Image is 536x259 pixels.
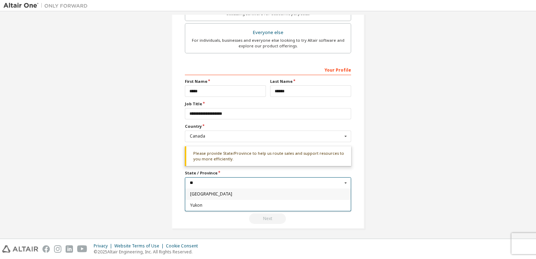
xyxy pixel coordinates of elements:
[94,243,114,249] div: Privacy
[190,203,346,207] span: Yukon
[114,243,166,249] div: Website Terms of Use
[4,2,91,9] img: Altair One
[185,64,351,75] div: Your Profile
[185,170,351,176] label: State / Province
[185,79,266,84] label: First Name
[42,245,50,253] img: facebook.svg
[190,192,346,196] span: [GEOGRAPHIC_DATA]
[185,213,351,224] div: Read and acccept EULA to continue
[94,249,202,255] p: © 2025 Altair Engineering, Inc. All Rights Reserved.
[185,101,351,107] label: Job Title
[189,28,347,38] div: Everyone else
[185,146,351,166] div: Please provide State/Province to help us route sales and support resources to you more efficiently.
[54,245,61,253] img: instagram.svg
[2,245,38,253] img: altair_logo.svg
[190,134,342,138] div: Canada
[66,245,73,253] img: linkedin.svg
[166,243,202,249] div: Cookie Consent
[189,38,347,49] div: For individuals, businesses and everyone else looking to try Altair software and explore our prod...
[185,124,351,129] label: Country
[77,245,87,253] img: youtube.svg
[270,79,351,84] label: Last Name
